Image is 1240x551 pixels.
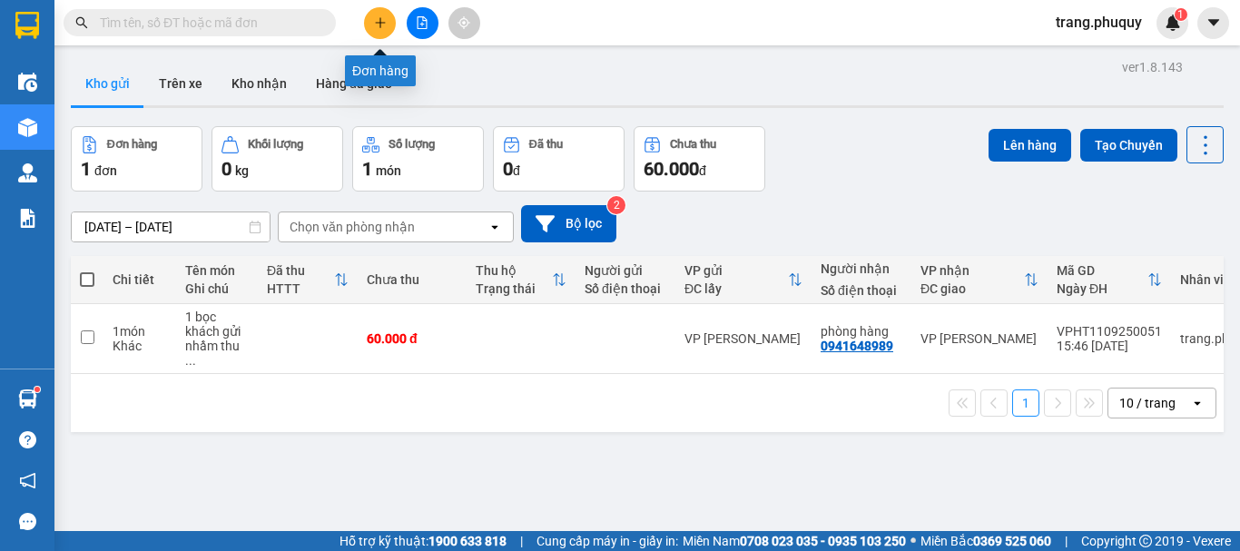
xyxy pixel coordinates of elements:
[493,126,625,192] button: Đã thu0đ
[301,62,407,105] button: Hàng đã giao
[19,431,36,448] span: question-circle
[71,126,202,192] button: Đơn hàng1đơn
[684,331,802,346] div: VP [PERSON_NAME]
[19,472,36,489] span: notification
[821,339,893,353] div: 0941648989
[34,387,40,392] sup: 1
[536,531,678,551] span: Cung cấp máy in - giấy in:
[113,339,167,353] div: Khác
[185,310,249,324] div: 1 bọc
[1175,8,1187,21] sup: 1
[740,534,906,548] strong: 0708 023 035 - 0935 103 250
[94,163,117,178] span: đơn
[367,272,458,287] div: Chưa thu
[345,55,416,86] div: Đơn hàng
[684,281,788,296] div: ĐC lấy
[340,531,507,551] span: Hỗ trợ kỹ thuật:
[1065,531,1068,551] span: |
[476,263,552,278] div: Thu hộ
[1012,389,1039,417] button: 1
[267,281,334,296] div: HTTT
[1165,15,1181,31] img: icon-new-feature
[113,324,167,339] div: 1 món
[1119,394,1176,412] div: 10 / trang
[374,16,387,29] span: plus
[989,129,1071,162] button: Lên hàng
[1057,281,1147,296] div: Ngày ĐH
[376,163,401,178] span: món
[407,7,438,39] button: file-add
[235,163,249,178] span: kg
[1057,339,1162,353] div: 15:46 [DATE]
[503,158,513,180] span: 0
[911,256,1048,304] th: Toggle SortBy
[487,220,502,234] svg: open
[1177,8,1184,21] span: 1
[973,534,1051,548] strong: 0369 525 060
[389,138,435,151] div: Số lượng
[352,126,484,192] button: Số lượng1món
[1197,7,1229,39] button: caret-down
[416,16,428,29] span: file-add
[1080,129,1177,162] button: Tạo Chuyến
[634,126,765,192] button: Chưa thu60.000đ
[18,73,37,92] img: warehouse-icon
[81,158,91,180] span: 1
[15,12,39,39] img: logo-vxr
[683,531,906,551] span: Miền Nam
[920,531,1051,551] span: Miền Bắc
[1122,57,1183,77] div: ver 1.8.143
[644,158,699,180] span: 60.000
[448,7,480,39] button: aim
[18,209,37,228] img: solution-icon
[75,16,88,29] span: search
[290,218,415,236] div: Chọn văn phòng nhận
[920,281,1024,296] div: ĐC giao
[699,163,706,178] span: đ
[221,158,231,180] span: 0
[258,256,358,304] th: Toggle SortBy
[100,13,314,33] input: Tìm tên, số ĐT hoặc mã đơn
[72,212,270,241] input: Select a date range.
[362,158,372,180] span: 1
[107,138,157,151] div: Đơn hàng
[113,272,167,287] div: Chi tiết
[1057,263,1147,278] div: Mã GD
[670,138,716,151] div: Chưa thu
[920,331,1038,346] div: VP [PERSON_NAME]
[367,331,458,346] div: 60.000 đ
[520,531,523,551] span: |
[910,537,916,545] span: ⚪️
[458,16,470,29] span: aim
[684,263,788,278] div: VP gửi
[1041,11,1156,34] span: trang.phuquy
[364,7,396,39] button: plus
[467,256,576,304] th: Toggle SortBy
[1048,256,1171,304] th: Toggle SortBy
[428,534,507,548] strong: 1900 633 818
[185,281,249,296] div: Ghi chú
[821,324,902,339] div: phòng hàng
[585,263,666,278] div: Người gửi
[529,138,563,151] div: Đã thu
[19,513,36,530] span: message
[821,261,902,276] div: Người nhận
[521,205,616,242] button: Bộ lọc
[476,281,552,296] div: Trạng thái
[212,126,343,192] button: Khối lượng0kg
[18,118,37,137] img: warehouse-icon
[71,62,144,105] button: Kho gửi
[1190,396,1205,410] svg: open
[144,62,217,105] button: Trên xe
[675,256,812,304] th: Toggle SortBy
[185,263,249,278] div: Tên món
[920,263,1024,278] div: VP nhận
[1057,324,1162,339] div: VPHT1109250051
[18,389,37,408] img: warehouse-icon
[1139,535,1152,547] span: copyright
[1206,15,1222,31] span: caret-down
[267,263,334,278] div: Đã thu
[18,163,37,182] img: warehouse-icon
[513,163,520,178] span: đ
[185,324,249,368] div: khách gửi nhầm thu cước 2 chiều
